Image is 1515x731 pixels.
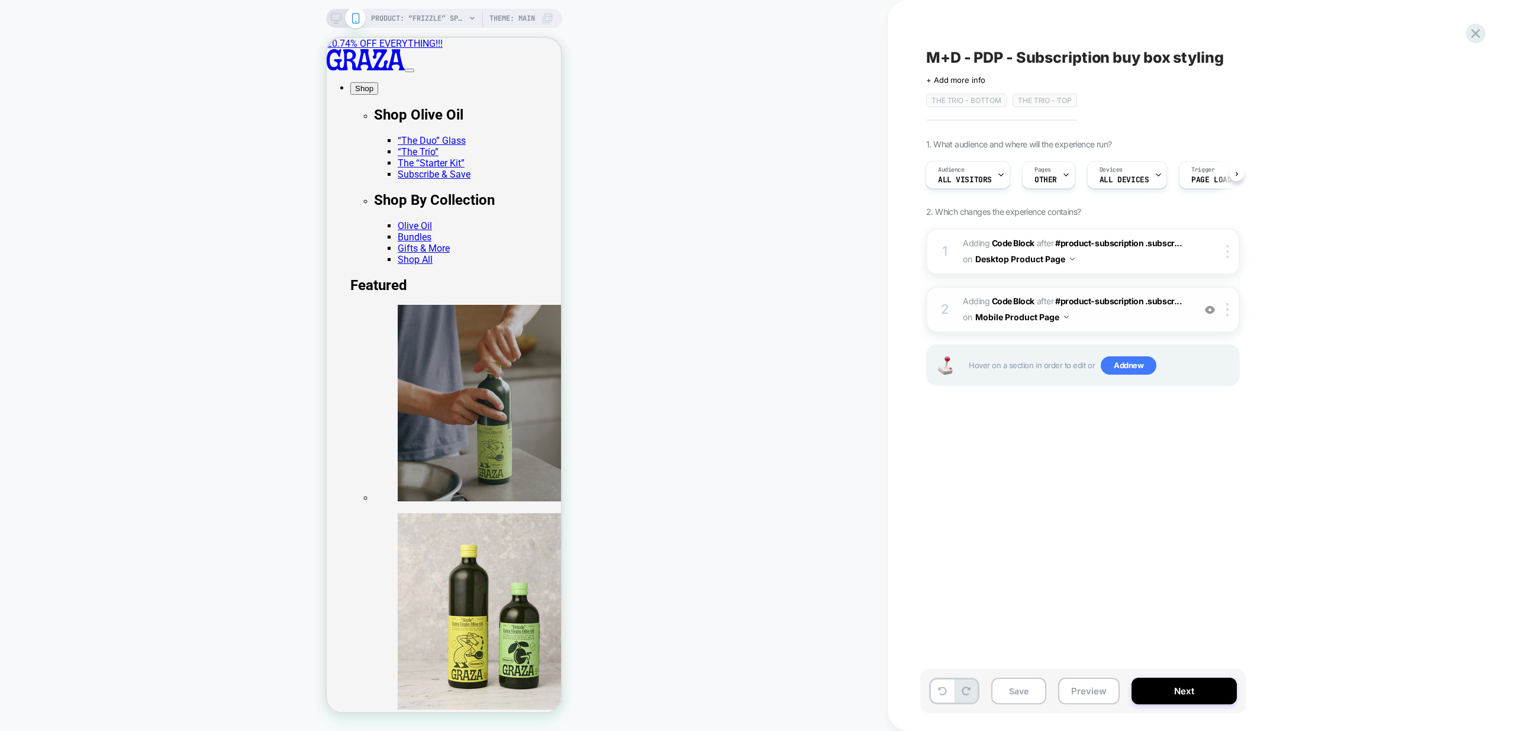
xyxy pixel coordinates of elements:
[939,240,951,263] div: 1
[1037,296,1054,306] span: AFTER
[963,296,1034,306] span: Adding
[1100,166,1123,174] span: Devices
[1034,176,1057,184] span: OTHER
[1226,245,1229,258] img: close
[1100,176,1149,184] span: ALL DEVICES
[371,9,466,28] span: PRODUCT: “Frizzle” Spray - 1 Can
[963,310,972,324] span: on
[926,94,1007,107] span: The Trio - Bottom
[969,356,1233,375] span: Hover on a section in order to edit or
[71,108,112,120] a: “The Trio”
[71,205,123,216] a: Gifts & More
[963,238,1034,248] span: Adding
[1064,315,1069,318] img: down arrow
[926,75,985,85] span: + Add more info
[926,139,1111,149] span: 1. What audience and where will the experience run?
[24,239,234,256] h2: Featured
[933,356,957,375] img: Joystick
[1013,94,1076,107] span: The Trio - Top
[926,49,1224,66] span: M+D - PDP - Subscription buy box styling
[938,176,992,184] span: All Visitors
[1037,238,1054,248] span: AFTER
[47,69,234,85] h2: Shop Olive Oil
[78,31,88,34] button: Toggle Navigation Menu
[975,250,1075,268] button: Desktop Product Page
[992,296,1034,306] b: Code Block
[1101,356,1156,375] span: Add new
[939,298,951,321] div: 2
[975,308,1069,326] button: Mobile Product Page
[963,252,972,266] span: on
[1205,305,1215,315] img: crossed eye
[47,154,234,170] h2: Shop By Collection
[489,9,535,28] span: Theme: MAIN
[1055,238,1182,248] span: #product-subscription .subscr...
[24,44,51,57] button: Shop
[1055,296,1182,306] span: #product-subscription .subscr...
[1226,303,1229,316] img: close
[71,194,105,205] a: Bundles
[992,238,1034,248] b: Code Block
[1191,176,1232,184] span: Page Load
[71,97,139,108] a: “The Duo” Glass
[1034,166,1051,174] span: Pages
[1191,166,1214,174] span: Trigger
[71,216,106,227] a: Shop All
[938,166,965,174] span: Audience
[1058,678,1120,704] button: Preview
[1070,257,1075,260] img: down arrow
[1132,678,1237,704] button: Next
[71,182,105,194] a: Olive Oil
[71,131,144,142] a: Subscribe & Save
[71,120,138,131] a: The “Starter Kit”
[991,678,1046,704] button: Save
[926,207,1081,217] span: 2. Which changes the experience contains?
